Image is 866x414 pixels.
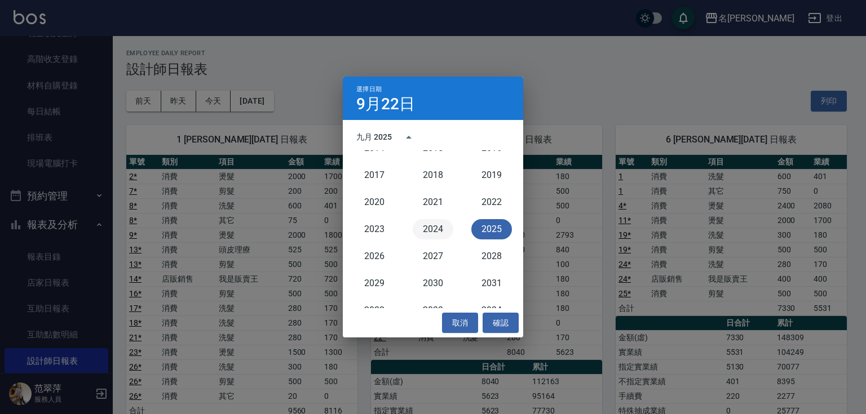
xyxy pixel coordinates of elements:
button: 2034 [471,300,512,320]
button: 2019 [471,165,512,185]
button: 2030 [413,273,453,293]
button: 2029 [354,273,395,293]
button: 2023 [354,219,395,239]
button: 2018 [413,165,453,185]
span: 選擇日期 [356,86,382,93]
h4: 9月22日 [356,97,415,111]
button: 2020 [354,192,395,212]
button: 2017 [354,165,395,185]
button: 2022 [471,192,512,212]
button: 2021 [413,192,453,212]
button: 2027 [413,246,453,266]
button: 2026 [354,246,395,266]
button: 確認 [483,313,519,333]
div: 九月 2025 [356,131,392,143]
button: 2031 [471,273,512,293]
button: year view is open, switch to calendar view [395,124,422,151]
button: 取消 [442,313,478,333]
button: 2024 [413,219,453,239]
button: 2028 [471,246,512,266]
button: 2033 [413,300,453,320]
button: 2032 [354,300,395,320]
button: 2025 [471,219,512,239]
